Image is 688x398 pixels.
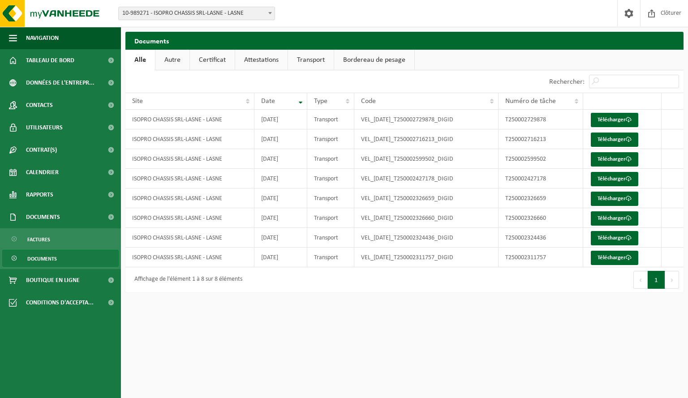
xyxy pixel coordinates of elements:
[354,149,499,169] td: VEL_[DATE]_T250002599502_DIGID
[354,169,499,188] td: VEL_[DATE]_T250002427178_DIGID
[254,129,307,149] td: [DATE]
[2,250,119,267] a: Documents
[2,231,119,248] a: Factures
[591,172,638,186] a: Télécharger
[27,250,57,267] span: Documents
[155,50,189,70] a: Autre
[307,188,354,208] td: Transport
[307,208,354,228] td: Transport
[26,94,53,116] span: Contacts
[26,161,59,184] span: Calendrier
[505,98,556,105] span: Numéro de tâche
[26,72,95,94] span: Données de l'entrepr...
[125,149,254,169] td: ISOPRO CHASSIS SRL-LASNE - LASNE
[235,50,288,70] a: Attestations
[288,50,334,70] a: Transport
[361,98,376,105] span: Code
[354,110,499,129] td: VEL_[DATE]_T250002729878_DIGID
[648,271,665,289] button: 1
[499,228,583,248] td: T250002324436
[27,231,50,248] span: Factures
[125,228,254,248] td: ISOPRO CHASSIS SRL-LASNE - LASNE
[307,129,354,149] td: Transport
[354,129,499,149] td: VEL_[DATE]_T250002716213_DIGID
[26,206,60,228] span: Documents
[307,248,354,267] td: Transport
[125,129,254,149] td: ISOPRO CHASSIS SRL-LASNE - LASNE
[26,291,94,314] span: Conditions d'accepta...
[125,188,254,208] td: ISOPRO CHASSIS SRL-LASNE - LASNE
[354,248,499,267] td: VEL_[DATE]_T250002311757_DIGID
[591,152,638,167] a: Télécharger
[633,271,648,289] button: Previous
[591,251,638,265] a: Télécharger
[26,184,53,206] span: Rapports
[254,208,307,228] td: [DATE]
[125,50,155,70] a: Alle
[125,169,254,188] td: ISOPRO CHASSIS SRL-LASNE - LASNE
[499,188,583,208] td: T250002326659
[190,50,235,70] a: Certificat
[665,271,679,289] button: Next
[254,228,307,248] td: [DATE]
[591,192,638,206] a: Télécharger
[125,32,684,49] h2: Documents
[254,188,307,208] td: [DATE]
[307,169,354,188] td: Transport
[26,269,80,291] span: Boutique en ligne
[125,110,254,129] td: ISOPRO CHASSIS SRL-LASNE - LASNE
[254,248,307,267] td: [DATE]
[499,149,583,169] td: T250002599502
[591,113,638,127] a: Télécharger
[314,98,327,105] span: Type
[334,50,414,70] a: Bordereau de pesage
[591,133,638,147] a: Télécharger
[354,188,499,208] td: VEL_[DATE]_T250002326659_DIGID
[591,231,638,245] a: Télécharger
[26,116,63,139] span: Utilisateurs
[307,149,354,169] td: Transport
[354,228,499,248] td: VEL_[DATE]_T250002324436_DIGID
[26,49,74,72] span: Tableau de bord
[125,208,254,228] td: ISOPRO CHASSIS SRL-LASNE - LASNE
[354,208,499,228] td: VEL_[DATE]_T250002326660_DIGID
[254,169,307,188] td: [DATE]
[499,248,583,267] td: T250002311757
[254,110,307,129] td: [DATE]
[26,27,59,49] span: Navigation
[499,110,583,129] td: T250002729878
[254,149,307,169] td: [DATE]
[26,139,57,161] span: Contrat(s)
[130,272,242,288] div: Affichage de l'élément 1 à 8 sur 8 éléments
[499,169,583,188] td: T250002427178
[307,110,354,129] td: Transport
[119,7,275,20] span: 10-989271 - ISOPRO CHASSIS SRL-LASNE - LASNE
[307,228,354,248] td: Transport
[118,7,275,20] span: 10-989271 - ISOPRO CHASSIS SRL-LASNE - LASNE
[132,98,143,105] span: Site
[549,78,585,86] label: Rechercher:
[499,208,583,228] td: T250002326660
[261,98,275,105] span: Date
[499,129,583,149] td: T250002716213
[125,248,254,267] td: ISOPRO CHASSIS SRL-LASNE - LASNE
[591,211,638,226] a: Télécharger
